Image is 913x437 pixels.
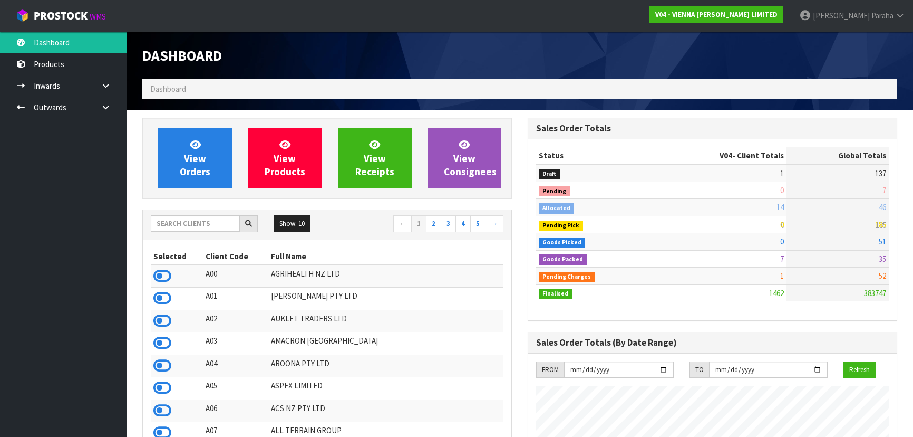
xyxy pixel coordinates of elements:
[455,215,471,232] a: 4
[882,185,886,195] span: 7
[780,271,784,281] span: 1
[780,168,784,178] span: 1
[142,46,222,64] span: Dashboard
[268,332,503,355] td: AMACRON [GEOGRAPHIC_DATA]
[689,362,709,378] div: TO
[776,202,784,212] span: 14
[539,254,587,265] span: Goods Packed
[203,248,268,265] th: Client Code
[180,138,210,178] span: View Orders
[786,147,889,164] th: Global Totals
[653,147,786,164] th: - Client Totals
[539,289,572,299] span: Finalised
[151,248,203,265] th: Selected
[393,215,412,232] a: ←
[655,10,778,19] strong: V04 - VIENNA [PERSON_NAME] LIMITED
[151,215,240,232] input: Search clients
[780,236,784,246] span: 0
[265,138,305,178] span: View Products
[268,248,503,265] th: Full Name
[203,400,268,422] td: A06
[441,215,456,232] a: 3
[875,168,886,178] span: 137
[203,355,268,377] td: A04
[871,11,893,21] span: Paraha
[34,9,88,23] span: ProStock
[539,203,574,214] span: Allocated
[150,84,186,94] span: Dashboard
[268,377,503,400] td: ASPEX LIMITED
[203,377,268,400] td: A05
[355,138,394,178] span: View Receipts
[268,400,503,422] td: ACS NZ PTY LTD
[875,220,886,230] span: 185
[203,332,268,355] td: A03
[268,288,503,310] td: [PERSON_NAME] PTY LTD
[268,265,503,288] td: AGRIHEALTH NZ LTD
[879,236,886,246] span: 51
[203,288,268,310] td: A01
[90,12,106,22] small: WMS
[444,138,497,178] span: View Consignees
[813,11,870,21] span: [PERSON_NAME]
[268,310,503,332] td: AUKLET TRADERS LTD
[780,254,784,264] span: 7
[720,150,732,160] span: V04
[879,254,886,264] span: 35
[158,128,232,188] a: ViewOrders
[16,9,29,22] img: cube-alt.png
[539,169,560,179] span: Draft
[485,215,503,232] a: →
[268,355,503,377] td: AROONA PTY LTD
[203,310,268,332] td: A02
[539,272,595,282] span: Pending Charges
[203,265,268,288] td: A00
[536,147,653,164] th: Status
[769,288,784,298] span: 1462
[879,271,886,281] span: 52
[536,338,889,348] h3: Sales Order Totals (By Date Range)
[274,215,310,232] button: Show: 10
[248,128,322,188] a: ViewProducts
[426,215,441,232] a: 2
[536,362,564,378] div: FROM
[411,215,426,232] a: 1
[338,128,412,188] a: ViewReceipts
[539,186,570,197] span: Pending
[539,221,583,231] span: Pending Pick
[428,128,501,188] a: ViewConsignees
[536,123,889,134] h3: Sales Order Totals
[864,288,886,298] span: 383747
[780,220,784,230] span: 0
[879,202,886,212] span: 46
[649,6,783,23] a: V04 - VIENNA [PERSON_NAME] LIMITED
[470,215,485,232] a: 5
[780,185,784,195] span: 0
[539,237,585,248] span: Goods Picked
[843,362,876,378] button: Refresh
[335,215,504,234] nav: Page navigation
